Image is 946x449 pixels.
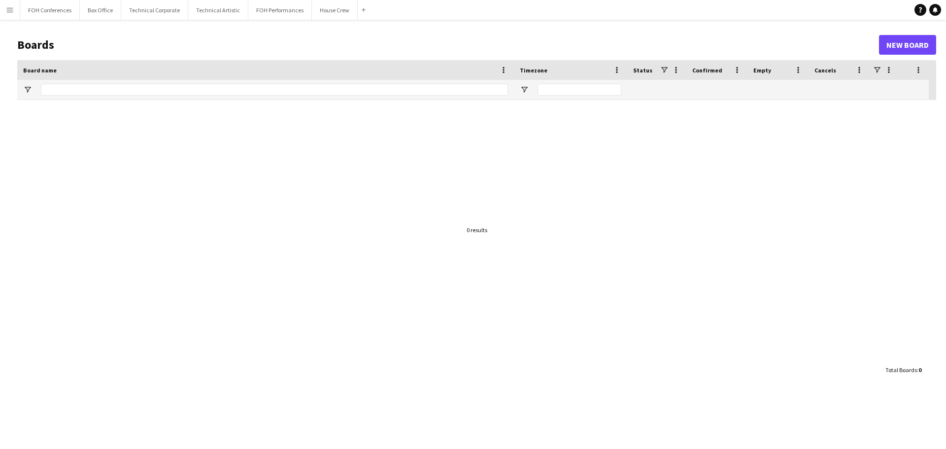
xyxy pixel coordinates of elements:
[23,85,32,94] button: Open Filter Menu
[753,67,771,74] span: Empty
[520,85,529,94] button: Open Filter Menu
[80,0,121,20] button: Box Office
[885,360,921,380] div: :
[692,67,722,74] span: Confirmed
[23,67,57,74] span: Board name
[879,35,936,55] a: New Board
[885,366,917,374] span: Total Boards
[520,67,547,74] span: Timezone
[633,67,652,74] span: Status
[121,0,188,20] button: Technical Corporate
[20,0,80,20] button: FOH Conferences
[918,366,921,374] span: 0
[814,67,836,74] span: Cancels
[248,0,312,20] button: FOH Performances
[538,84,621,96] input: Timezone Filter Input
[312,0,358,20] button: House Crew
[188,0,248,20] button: Technical Artistic
[467,226,487,234] div: 0 results
[41,84,508,96] input: Board name Filter Input
[17,37,879,52] h1: Boards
